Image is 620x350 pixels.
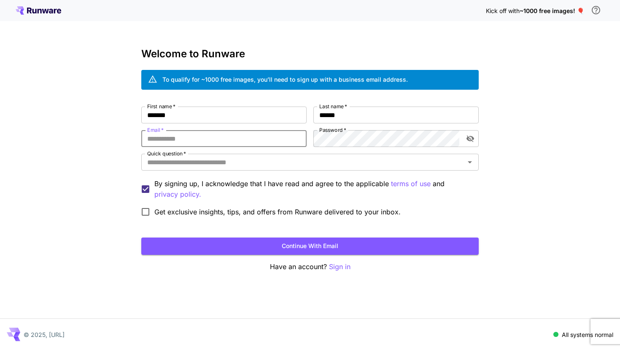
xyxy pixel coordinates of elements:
[391,179,431,189] button: By signing up, I acknowledge that I have read and agree to the applicable and privacy policy.
[147,103,175,110] label: First name
[154,189,201,200] p: privacy policy.
[141,48,479,60] h3: Welcome to Runware
[141,262,479,272] p: Have an account?
[162,75,408,84] div: To qualify for ~1000 free images, you’ll need to sign up with a business email address.
[486,7,520,14] span: Kick off with
[154,179,472,200] p: By signing up, I acknowledge that I have read and agree to the applicable and
[147,150,186,157] label: Quick question
[391,179,431,189] p: terms of use
[463,131,478,146] button: toggle password visibility
[154,189,201,200] button: By signing up, I acknowledge that I have read and agree to the applicable terms of use and
[319,103,347,110] label: Last name
[588,2,604,19] button: In order to qualify for free credit, you need to sign up with a business email address and click ...
[520,7,584,14] span: ~1000 free images! 🎈
[562,330,613,339] p: All systems normal
[147,126,164,134] label: Email
[319,126,346,134] label: Password
[464,156,476,168] button: Open
[154,207,401,217] span: Get exclusive insights, tips, and offers from Runware delivered to your inbox.
[141,238,479,255] button: Continue with email
[329,262,350,272] button: Sign in
[24,330,65,339] p: © 2025, [URL]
